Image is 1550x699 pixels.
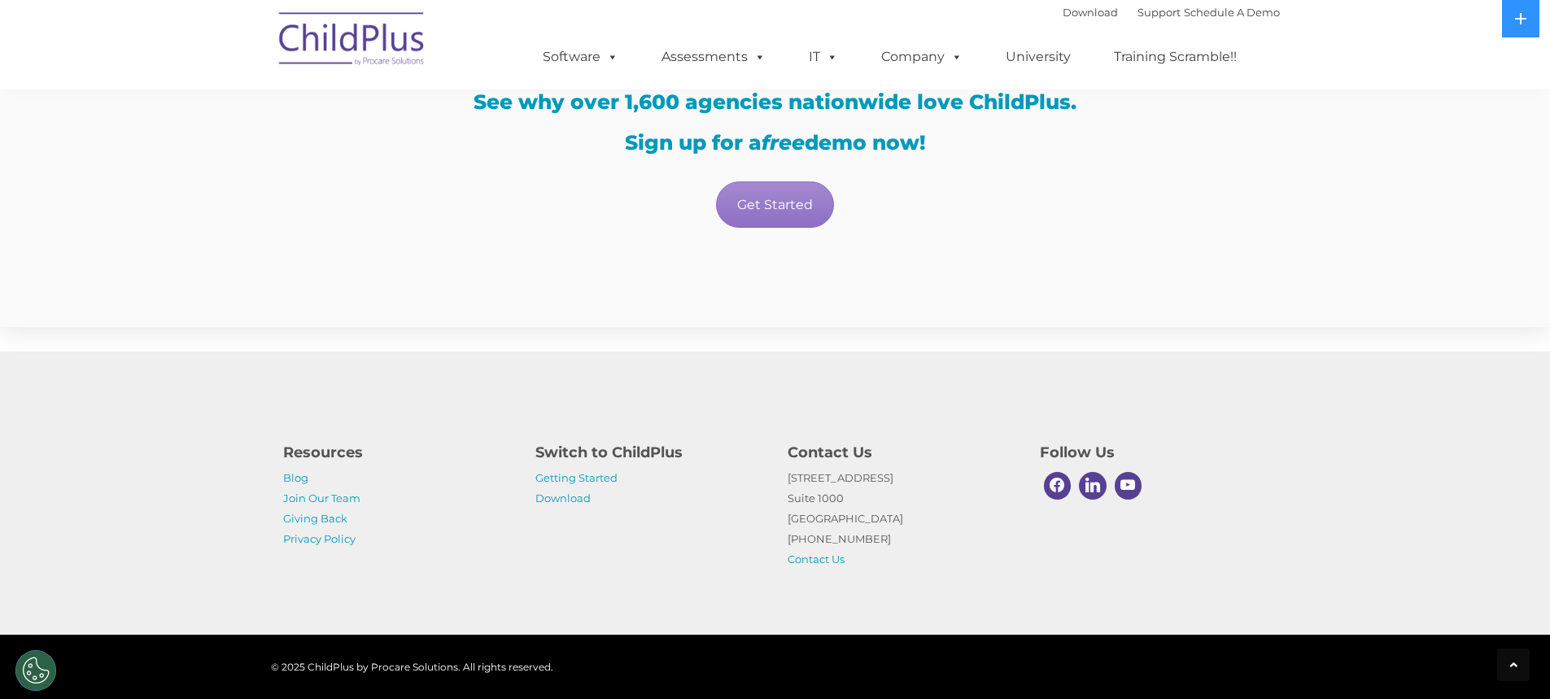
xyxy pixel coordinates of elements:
p: [STREET_ADDRESS] Suite 1000 [GEOGRAPHIC_DATA] [PHONE_NUMBER] [788,468,1015,570]
h4: Resources [283,441,511,464]
button: Cookies Settings [15,650,56,691]
a: University [989,41,1087,73]
h4: Switch to ChildPlus [535,441,763,464]
a: Assessments [645,41,782,73]
a: Schedule A Demo [1184,6,1280,19]
h3: See why over 1,600 agencies nationwide love ChildPlus. [283,92,1268,112]
a: Getting Started [535,471,618,484]
a: Download [535,491,591,505]
iframe: Chat Widget [1469,621,1550,699]
h4: Contact Us [788,441,1015,464]
a: Training Scramble!! [1098,41,1253,73]
em: free [762,130,805,155]
a: Linkedin [1075,468,1111,504]
a: Software [526,41,635,73]
a: Contact Us [788,553,845,566]
a: Giving Back [283,512,347,525]
a: Youtube [1111,468,1146,504]
h4: Follow Us [1040,441,1268,464]
a: Blog [283,471,308,484]
h3: Sign up for a demo now! [283,133,1268,153]
a: Privacy Policy [283,532,356,545]
a: Company [865,41,979,73]
img: ChildPlus by Procare Solutions [271,1,434,82]
a: Download [1063,6,1118,19]
a: Support [1137,6,1181,19]
a: Get Started [716,181,834,228]
a: Join Our Team [283,491,360,505]
a: Facebook [1040,468,1076,504]
span: © 2025 ChildPlus by Procare Solutions. All rights reserved. [271,661,553,673]
a: IT [792,41,854,73]
font: | [1063,6,1280,19]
